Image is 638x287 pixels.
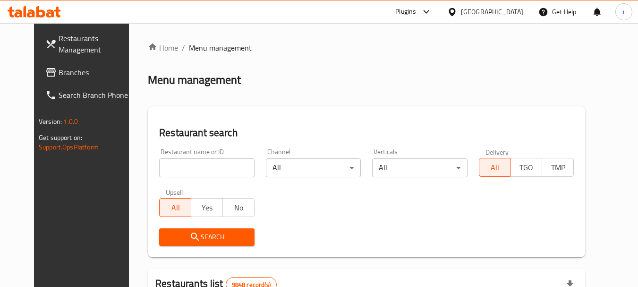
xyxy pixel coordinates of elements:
[542,158,574,177] button: TMP
[39,131,82,144] span: Get support on:
[148,72,241,87] h2: Menu management
[266,158,361,177] div: All
[195,201,219,215] span: Yes
[510,158,542,177] button: TGO
[38,27,141,61] a: Restaurants Management
[514,161,538,174] span: TGO
[167,231,247,243] span: Search
[39,141,99,153] a: Support.OpsPlatform
[38,61,141,84] a: Branches
[189,42,252,53] span: Menu management
[148,42,178,53] a: Home
[59,67,133,78] span: Branches
[38,84,141,106] a: Search Branch Phone
[372,158,467,177] div: All
[159,126,574,140] h2: Restaurant search
[182,42,185,53] li: /
[148,42,585,53] nav: breadcrumb
[159,228,254,246] button: Search
[191,198,223,217] button: Yes
[227,201,251,215] span: No
[222,198,255,217] button: No
[485,148,509,155] label: Delivery
[63,115,78,128] span: 1.0.0
[546,161,570,174] span: TMP
[623,7,624,17] span: i
[395,6,416,17] div: Plugins
[483,161,507,174] span: All
[163,201,187,215] span: All
[59,89,133,101] span: Search Branch Phone
[166,189,183,195] label: Upsell
[461,7,523,17] div: [GEOGRAPHIC_DATA]
[39,115,62,128] span: Version:
[159,158,254,177] input: Search for restaurant name or ID..
[479,158,511,177] button: All
[159,198,191,217] button: All
[59,33,133,55] span: Restaurants Management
